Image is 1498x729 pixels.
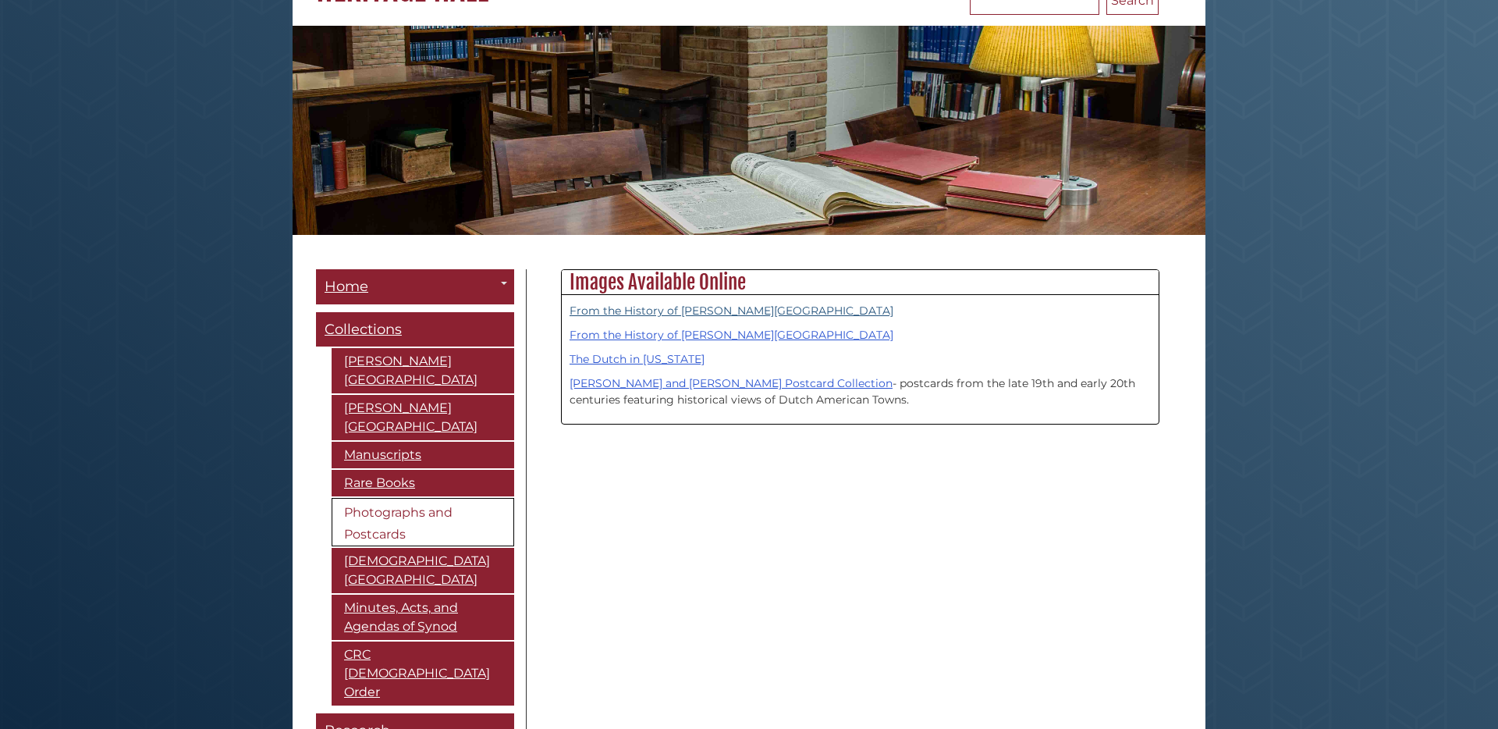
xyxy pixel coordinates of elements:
[325,321,402,338] span: Collections
[570,352,705,366] a: The Dutch in [US_STATE]
[570,304,893,318] a: From the History of [PERSON_NAME][GEOGRAPHIC_DATA]
[332,442,514,468] a: Manuscripts
[562,270,1159,295] h2: Images Available Online
[316,269,514,304] a: Home
[332,470,514,496] a: Rare Books
[332,548,514,593] a: [DEMOGRAPHIC_DATA][GEOGRAPHIC_DATA]
[570,328,893,342] a: From the History of [PERSON_NAME][GEOGRAPHIC_DATA]
[332,395,514,440] a: [PERSON_NAME][GEOGRAPHIC_DATA]
[316,312,514,347] a: Collections
[332,348,514,393] a: [PERSON_NAME][GEOGRAPHIC_DATA]
[332,595,514,640] a: Minutes, Acts, and Agendas of Synod
[325,278,368,295] span: Home
[570,375,1151,408] p: - postcards from the late 19th and early 20th centuries featuring historical views of Dutch Ameri...
[332,498,514,546] a: Photographs and Postcards
[332,642,514,706] a: CRC [DEMOGRAPHIC_DATA] Order
[570,376,893,390] a: [PERSON_NAME] and [PERSON_NAME] Postcard Collection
